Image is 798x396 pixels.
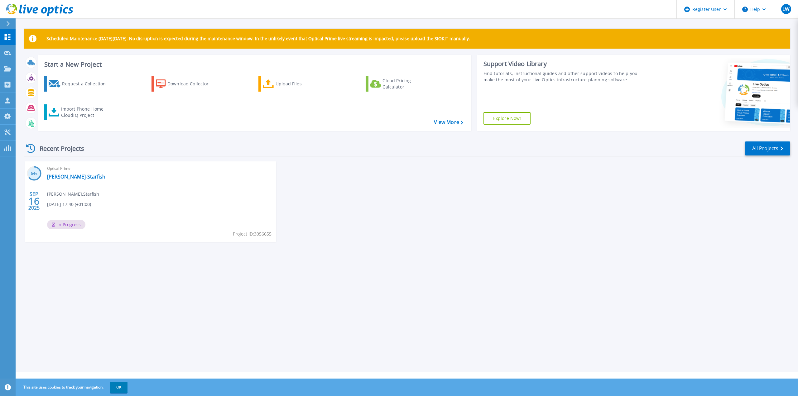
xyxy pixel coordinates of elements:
[745,141,790,155] a: All Projects
[233,231,272,237] span: Project ID: 3056655
[47,174,105,180] a: [PERSON_NAME]-Starfish
[62,78,112,90] div: Request a Collection
[47,165,272,172] span: Optical Prime
[258,76,328,92] a: Upload Files
[483,70,645,83] div: Find tutorials, instructional guides and other support videos to help you make the most of your L...
[366,76,435,92] a: Cloud Pricing Calculator
[27,170,41,177] h3: 64
[483,60,645,68] div: Support Video Library
[110,382,127,393] button: OK
[44,61,463,68] h3: Start a New Project
[782,7,790,12] span: LW
[483,112,531,125] a: Explore Now!
[24,141,93,156] div: Recent Projects
[61,106,110,118] div: Import Phone Home CloudIQ Project
[47,201,91,208] span: [DATE] 17:40 (+01:00)
[382,78,432,90] div: Cloud Pricing Calculator
[46,36,470,41] p: Scheduled Maintenance [DATE][DATE]: No disruption is expected during the maintenance window. In t...
[35,172,37,175] span: %
[44,76,114,92] a: Request a Collection
[167,78,217,90] div: Download Collector
[47,191,99,198] span: [PERSON_NAME] , Starfish
[434,119,463,125] a: View More
[17,382,127,393] span: This site uses cookies to track your navigation.
[276,78,325,90] div: Upload Files
[28,198,40,204] span: 16
[47,220,85,229] span: In Progress
[151,76,221,92] a: Download Collector
[28,190,40,212] div: SEP 2025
